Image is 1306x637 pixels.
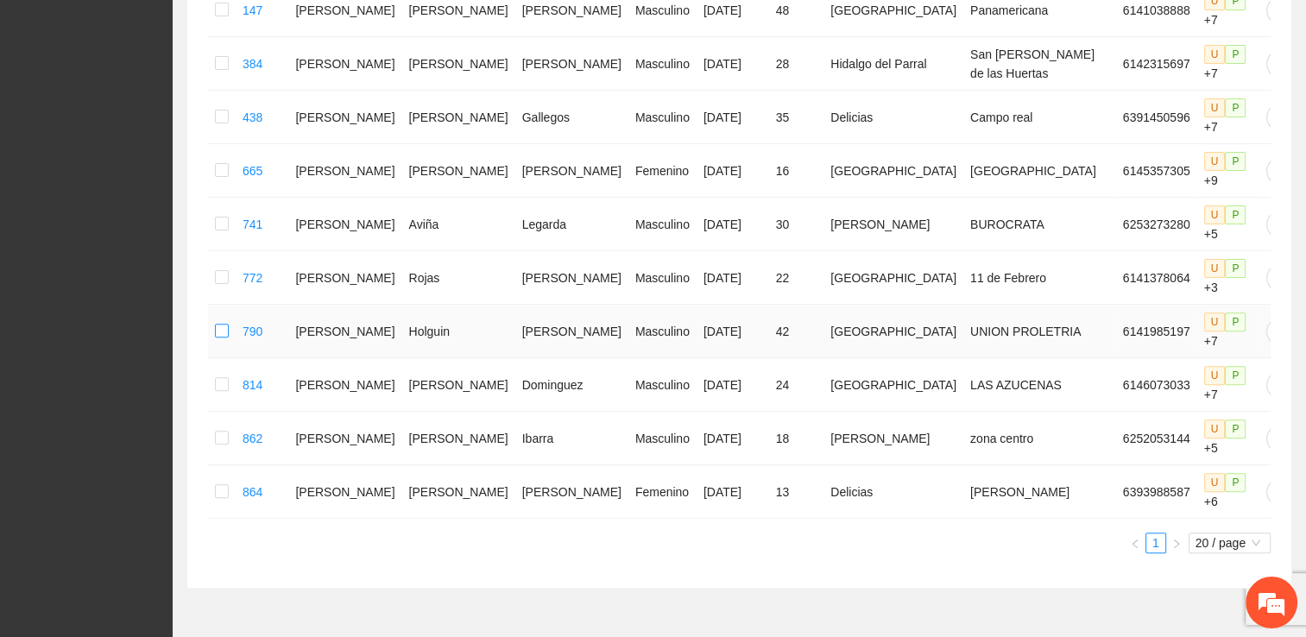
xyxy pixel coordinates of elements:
td: UNION PROLETRIA [963,305,1116,358]
button: edit [1266,318,1294,345]
a: 741 [243,218,262,231]
li: Next Page [1166,533,1187,553]
td: +5 [1197,198,1260,251]
span: P [1225,312,1246,331]
td: 6391450596 [1116,91,1197,144]
a: 790 [243,325,262,338]
a: 864 [243,485,262,499]
td: Femenino [628,144,697,198]
span: P [1225,98,1246,117]
td: Hidalgo del Parral [823,37,963,91]
td: Delicias [823,91,963,144]
td: [PERSON_NAME] [402,412,515,465]
span: edit [1267,218,1293,231]
div: Page Size [1189,533,1271,553]
span: P [1225,152,1246,171]
span: edit [1267,164,1293,178]
td: [PERSON_NAME] [288,412,401,465]
td: [PERSON_NAME] [288,198,401,251]
button: edit [1266,157,1294,185]
td: [PERSON_NAME] [823,198,963,251]
span: edit [1267,110,1293,124]
a: 814 [243,378,262,392]
td: 42 [769,305,824,358]
span: U [1204,312,1226,331]
td: [GEOGRAPHIC_DATA] [823,305,963,358]
a: 147 [243,3,262,17]
button: edit [1266,211,1294,238]
td: +6 [1197,465,1260,519]
button: edit [1266,425,1294,452]
td: 35 [769,91,824,144]
td: [GEOGRAPHIC_DATA] [823,251,963,305]
td: 24 [769,358,824,412]
td: Femenino [628,465,697,519]
span: P [1225,419,1246,438]
span: U [1204,152,1226,171]
td: [PERSON_NAME] [288,465,401,519]
td: 28 [769,37,824,91]
td: [GEOGRAPHIC_DATA] [823,358,963,412]
td: [DATE] [697,358,769,412]
span: P [1225,45,1246,64]
td: +3 [1197,251,1260,305]
a: 438 [243,110,262,124]
td: 6145357305 [1116,144,1197,198]
td: [PERSON_NAME] [402,91,515,144]
td: Aviña [402,198,515,251]
td: [PERSON_NAME] [288,37,401,91]
span: edit [1267,3,1293,17]
span: edit [1267,325,1293,338]
span: edit [1267,432,1293,445]
td: +5 [1197,412,1260,465]
td: [PERSON_NAME] [963,465,1116,519]
a: 665 [243,164,262,178]
span: U [1204,98,1226,117]
td: 16 [769,144,824,198]
td: [PERSON_NAME] [515,305,628,358]
td: [PERSON_NAME] [288,144,401,198]
span: edit [1267,57,1293,71]
span: U [1204,45,1226,64]
td: +7 [1197,37,1260,91]
a: 772 [243,271,262,285]
div: Chatee con nosotros ahora [90,88,290,110]
a: 1 [1146,533,1165,552]
td: [DATE] [697,465,769,519]
li: 1 [1145,533,1166,553]
td: 6253273280 [1116,198,1197,251]
td: [GEOGRAPHIC_DATA] [823,144,963,198]
td: LAS AZUCENAS [963,358,1116,412]
td: Campo real [963,91,1116,144]
span: U [1204,419,1226,438]
td: [DATE] [697,305,769,358]
td: 11 de Febrero [963,251,1116,305]
td: zona centro [963,412,1116,465]
td: [DATE] [697,251,769,305]
a: 862 [243,432,262,445]
button: edit [1266,478,1294,506]
td: [PERSON_NAME] [402,37,515,91]
td: Masculino [628,412,697,465]
button: edit [1266,104,1294,131]
td: Masculino [628,305,697,358]
td: [PERSON_NAME] [288,91,401,144]
a: 384 [243,57,262,71]
span: 20 / page [1196,533,1264,552]
td: 22 [769,251,824,305]
td: [PERSON_NAME] [515,144,628,198]
span: U [1204,473,1226,492]
td: San [PERSON_NAME] de las Huertas [963,37,1116,91]
td: +7 [1197,305,1260,358]
td: [PERSON_NAME] [402,465,515,519]
td: Masculino [628,198,697,251]
td: 6393988587 [1116,465,1197,519]
li: Previous Page [1125,533,1145,553]
span: edit [1267,378,1293,392]
span: edit [1267,271,1293,285]
td: 13 [769,465,824,519]
td: 30 [769,198,824,251]
td: 6146073033 [1116,358,1197,412]
td: +9 [1197,144,1260,198]
span: Estamos en línea. [100,215,238,389]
